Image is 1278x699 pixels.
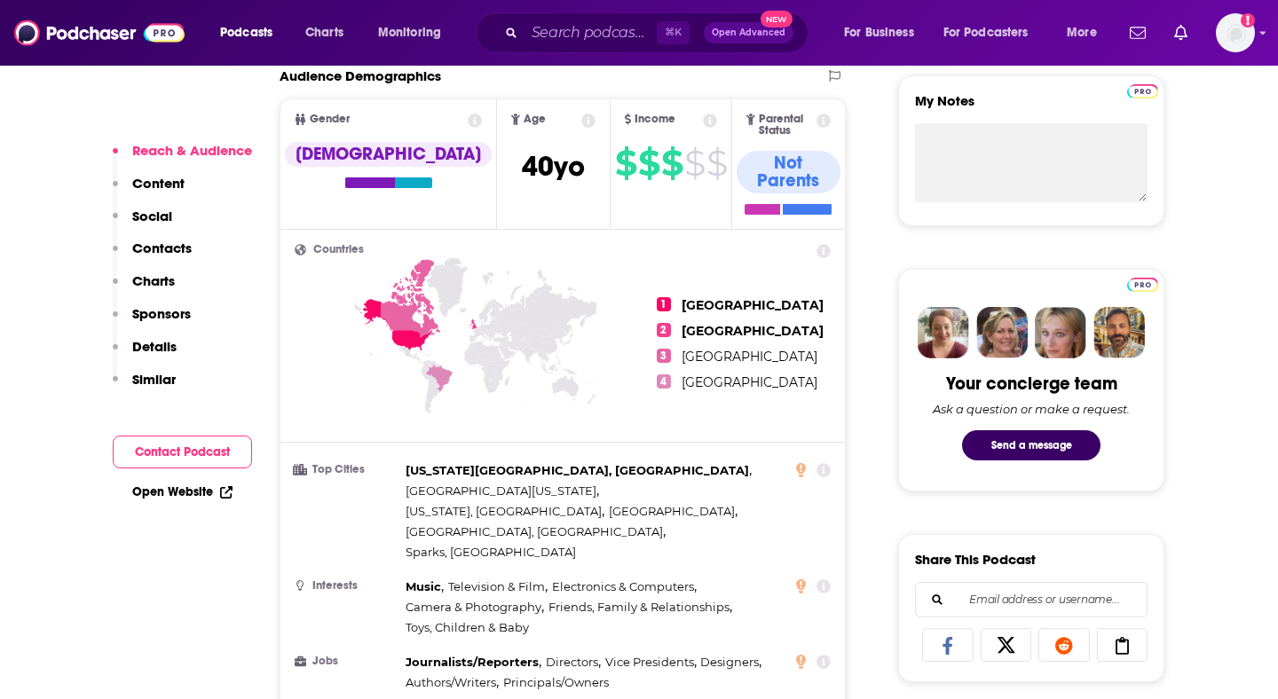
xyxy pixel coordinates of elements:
span: $ [638,149,659,177]
a: Copy Link [1097,628,1148,662]
span: [GEOGRAPHIC_DATA] [609,504,735,518]
span: 1 [657,297,671,311]
div: Search podcasts, credits, & more... [493,12,825,53]
img: Podchaser Pro [1127,84,1158,98]
span: $ [661,149,682,177]
span: Sparks, [GEOGRAPHIC_DATA] [406,545,576,559]
a: Charts [294,19,354,47]
span: Monitoring [378,20,441,45]
img: Sydney Profile [918,307,969,358]
span: [GEOGRAPHIC_DATA], [GEOGRAPHIC_DATA] [406,524,663,538]
div: [DEMOGRAPHIC_DATA] [285,142,492,167]
h3: Interests [295,580,398,592]
span: Open Advanced [712,28,785,37]
p: Social [132,208,172,224]
button: Send a message [962,430,1100,460]
button: Charts [113,272,175,305]
span: Designers [700,655,759,669]
img: Barbara Profile [976,307,1028,358]
span: , [546,652,601,672]
button: open menu [832,19,936,47]
a: Share on Facebook [922,628,974,662]
button: open menu [366,19,464,47]
img: Jules Profile [1035,307,1086,358]
a: Show notifications dropdown [1123,18,1153,48]
button: open menu [932,19,1054,47]
span: [GEOGRAPHIC_DATA] [682,297,824,313]
button: Show profile menu [1216,13,1255,52]
span: , [700,652,761,672]
span: Authors/Writers [406,675,496,689]
span: Logged in as brenda_epic [1216,13,1255,52]
span: ⌘ K [657,21,690,44]
span: Directors [546,655,598,669]
span: , [406,522,666,542]
button: Reach & Audience [113,142,252,175]
span: [GEOGRAPHIC_DATA] [682,374,817,390]
p: Similar [132,371,176,388]
span: [GEOGRAPHIC_DATA] [682,323,824,339]
span: Vice Presidents [605,655,694,669]
p: Charts [132,272,175,289]
p: Reach & Audience [132,142,252,159]
div: Search followers [915,582,1148,617]
a: Open Website [132,484,233,499]
a: Show notifications dropdown [1167,18,1195,48]
span: Podcasts [220,20,272,45]
span: 3 [657,349,671,363]
span: Countries [313,244,364,255]
a: Pro website [1127,275,1158,292]
div: Ask a question or make a request. [933,402,1130,416]
button: Contact Podcast [113,436,252,468]
button: open menu [1054,19,1119,47]
span: , [406,501,604,522]
p: Sponsors [132,305,191,322]
span: , [406,481,599,501]
a: Pro website [1127,82,1158,98]
button: open menu [208,19,296,47]
button: Details [113,338,177,371]
span: , [406,460,752,481]
img: Podchaser Pro [1127,278,1158,292]
span: Parental Status [759,114,814,137]
img: Jon Profile [1093,307,1145,358]
a: Share on X/Twitter [981,628,1032,662]
input: Search podcasts, credits, & more... [525,19,657,47]
span: [US_STATE][GEOGRAPHIC_DATA], [GEOGRAPHIC_DATA] [406,463,749,477]
span: Gender [310,114,350,125]
button: Contacts [113,240,192,272]
span: , [448,577,548,597]
span: Age [524,114,546,125]
span: , [548,597,732,617]
span: , [609,501,738,522]
span: , [605,652,697,672]
span: Toys, Children & Baby [406,620,529,634]
span: 40 yo [522,149,585,184]
p: Content [132,175,185,192]
p: Contacts [132,240,192,256]
h3: Share This Podcast [915,551,1036,568]
span: Journalists/Reporters [406,655,539,669]
button: Sponsors [113,305,191,338]
span: [US_STATE], [GEOGRAPHIC_DATA] [406,504,602,518]
span: , [406,672,499,693]
div: Not Parents [737,151,840,193]
span: $ [684,149,705,177]
button: Open AdvancedNew [704,22,793,43]
span: For Business [844,20,914,45]
span: Principals/Owners [503,675,609,689]
div: Your concierge team [946,373,1117,395]
button: Content [113,175,185,208]
a: Share on Reddit [1038,628,1090,662]
span: Electronics & Computers [552,579,694,593]
span: , [552,577,697,597]
span: $ [706,149,727,177]
h3: Jobs [295,656,398,667]
span: 4 [657,374,671,389]
span: [GEOGRAPHIC_DATA][US_STATE] [406,483,596,498]
img: User Profile [1216,13,1255,52]
svg: Add a profile image [1241,13,1255,27]
span: , [406,577,444,597]
span: , [406,597,544,617]
span: $ [615,149,636,177]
